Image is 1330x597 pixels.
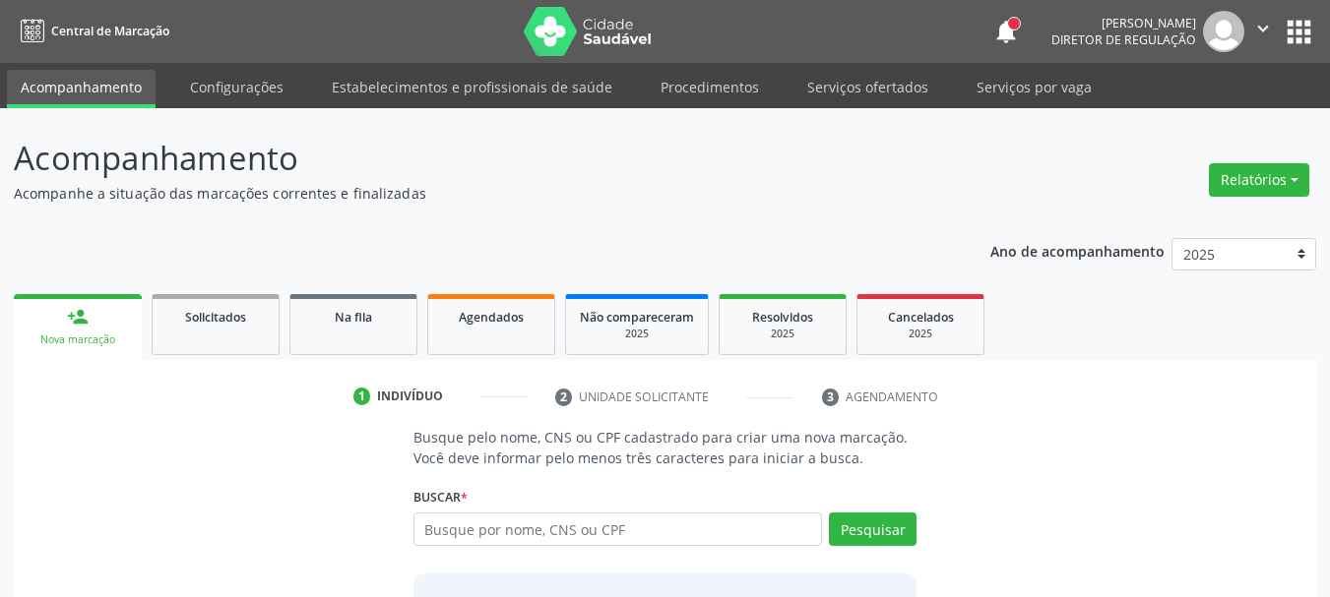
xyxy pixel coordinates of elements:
[1203,11,1244,52] img: img
[580,309,694,326] span: Não compareceram
[752,309,813,326] span: Resolvidos
[1244,11,1282,52] button: 
[1051,15,1196,31] div: [PERSON_NAME]
[413,512,823,546] input: Busque por nome, CNS ou CPF
[963,70,1106,104] a: Serviços por vaga
[990,238,1165,263] p: Ano de acompanhamento
[733,327,832,341] div: 2025
[647,70,773,104] a: Procedimentos
[318,70,626,104] a: Estabelecimentos e profissionais de saúde
[459,309,524,326] span: Agendados
[1282,15,1316,49] button: apps
[353,388,371,405] div: 1
[67,306,89,328] div: person_add
[580,327,694,341] div: 2025
[14,134,925,183] p: Acompanhamento
[185,309,246,326] span: Solicitados
[992,18,1020,45] button: notifications
[793,70,942,104] a: Serviços ofertados
[176,70,297,104] a: Configurações
[335,309,372,326] span: Na fila
[7,70,156,108] a: Acompanhamento
[413,427,918,468] p: Busque pelo nome, CNS ou CPF cadastrado para criar uma nova marcação. Você deve informar pelo men...
[413,482,468,512] label: Buscar
[14,183,925,204] p: Acompanhe a situação das marcações correntes e finalizadas
[1252,18,1274,39] i: 
[14,15,169,47] a: Central de Marcação
[829,512,917,546] button: Pesquisar
[1209,163,1309,197] button: Relatórios
[377,388,443,405] div: Indivíduo
[888,309,954,326] span: Cancelados
[1051,31,1196,48] span: Diretor de regulação
[871,327,970,341] div: 2025
[51,23,169,39] span: Central de Marcação
[28,332,128,347] div: Nova marcação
